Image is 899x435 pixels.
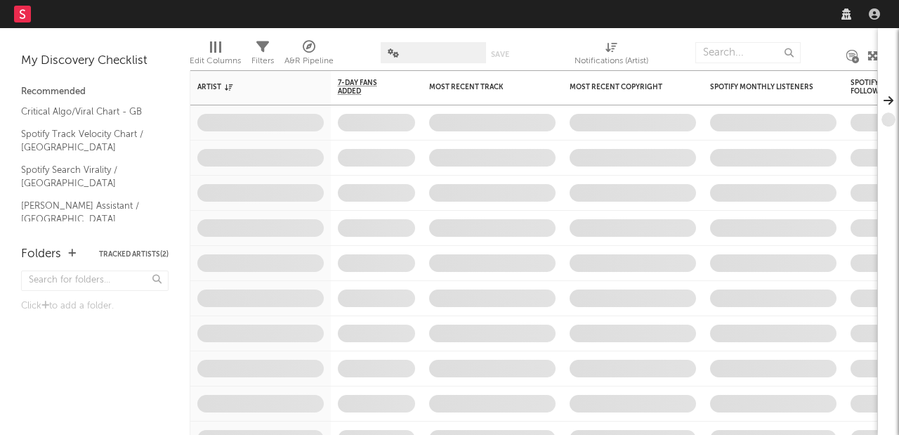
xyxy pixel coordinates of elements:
div: Most Recent Track [429,83,534,91]
div: Filters [251,53,274,70]
div: Notifications (Artist) [575,53,648,70]
div: Filters [251,35,274,76]
div: Click to add a folder. [21,298,169,315]
a: Critical Algo/Viral Chart - GB [21,104,155,119]
span: 7-Day Fans Added [338,79,394,96]
a: [PERSON_NAME] Assistant / [GEOGRAPHIC_DATA] [21,198,155,227]
div: My Discovery Checklist [21,53,169,70]
a: Spotify Track Velocity Chart / [GEOGRAPHIC_DATA] [21,126,155,155]
div: Notifications (Artist) [575,35,648,76]
input: Search... [695,42,801,63]
div: Most Recent Copyright [570,83,675,91]
button: Save [491,51,509,58]
div: Folders [21,246,61,263]
input: Search for folders... [21,271,169,291]
div: Recommended [21,84,169,100]
a: Spotify Search Virality / [GEOGRAPHIC_DATA] [21,162,155,191]
div: Spotify Monthly Listeners [710,83,815,91]
div: Artist [197,83,303,91]
div: Edit Columns [190,35,241,76]
div: A&R Pipeline [284,35,334,76]
div: A&R Pipeline [284,53,334,70]
button: Tracked Artists(2) [99,251,169,258]
div: Edit Columns [190,53,241,70]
